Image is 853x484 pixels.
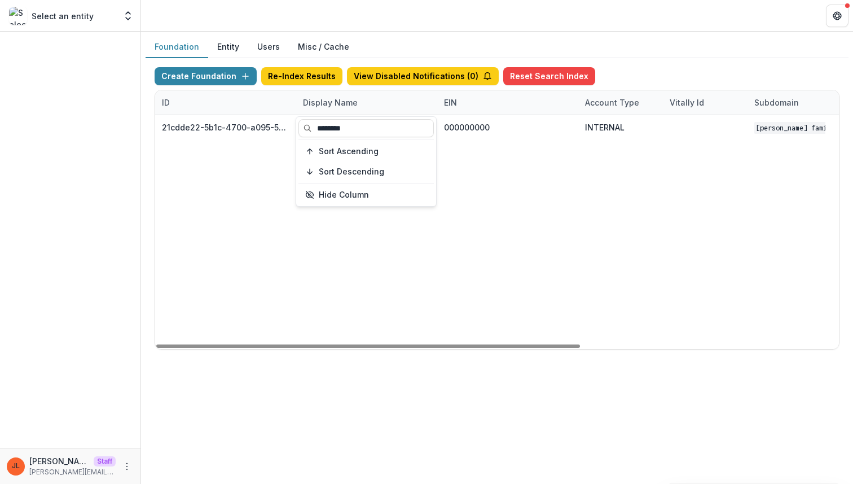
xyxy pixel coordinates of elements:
[298,163,434,181] button: Sort Descending
[748,97,806,108] div: Subdomain
[120,5,136,27] button: Open entity switcher
[444,121,490,133] div: 000000000
[296,97,364,108] div: Display Name
[32,10,94,22] p: Select an entity
[748,90,832,115] div: Subdomain
[12,463,20,470] div: Jeanne Locker
[437,90,578,115] div: EIN
[248,36,289,58] button: Users
[347,67,499,85] button: View Disabled Notifications (0)
[155,67,257,85] button: Create Foundation
[120,460,134,473] button: More
[296,90,437,115] div: Display Name
[578,90,663,115] div: Account Type
[663,90,748,115] div: Vitally Id
[826,5,848,27] button: Get Help
[155,90,296,115] div: ID
[9,7,27,25] img: Select an entity
[319,167,384,177] span: Sort Descending
[155,97,177,108] div: ID
[437,97,464,108] div: EIN
[94,456,116,466] p: Staff
[29,467,116,477] p: [PERSON_NAME][EMAIL_ADDRESS][DOMAIN_NAME]
[146,36,208,58] button: Foundation
[162,121,289,133] div: 21cdde22-5b1c-4700-a095-563ae257ca06
[298,186,434,204] button: Hide Column
[585,121,625,133] div: INTERNAL
[298,142,434,160] button: Sort Ascending
[208,36,248,58] button: Entity
[663,97,711,108] div: Vitally Id
[29,455,89,467] p: [PERSON_NAME]
[319,147,379,156] span: Sort Ascending
[289,36,358,58] button: Misc / Cache
[261,67,342,85] button: Re-Index Results
[503,67,595,85] button: Reset Search Index
[578,97,646,108] div: Account Type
